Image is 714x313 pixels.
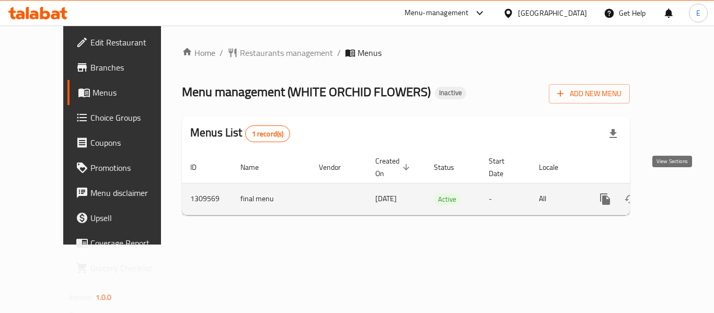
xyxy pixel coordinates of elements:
span: Menu disclaimer [90,187,174,199]
button: Change Status [618,187,643,212]
span: Inactive [435,88,466,97]
a: Upsell [67,205,182,230]
li: / [220,47,223,59]
div: Menu-management [405,7,469,19]
a: Promotions [67,155,182,180]
a: Menus [67,80,182,105]
span: Promotions [90,161,174,174]
a: Coupons [67,130,182,155]
span: 1.0.0 [96,291,112,304]
td: All [531,183,584,215]
a: Home [182,47,215,59]
button: more [593,187,618,212]
span: Active [434,193,460,205]
span: Coverage Report [90,237,174,249]
a: Branches [67,55,182,80]
div: Export file [601,121,626,146]
span: [DATE] [375,192,397,205]
span: 1 record(s) [246,129,290,139]
a: Restaurants management [227,47,333,59]
span: Vendor [319,161,354,173]
li: / [337,47,341,59]
button: Add New Menu [549,84,630,103]
span: Start Date [489,155,518,180]
span: Menus [93,86,174,99]
span: Locale [539,161,572,173]
table: enhanced table [182,152,701,215]
span: Status [434,161,468,173]
span: Coupons [90,136,174,149]
th: Actions [584,152,701,183]
span: Menus [358,47,382,59]
td: - [480,183,531,215]
td: 1309569 [182,183,232,215]
a: Grocery Checklist [67,256,182,281]
span: E [696,7,700,19]
nav: breadcrumb [182,47,630,59]
span: Choice Groups [90,111,174,124]
span: ID [190,161,210,173]
td: final menu [232,183,310,215]
span: Version: [68,291,94,304]
a: Edit Restaurant [67,30,182,55]
span: Add New Menu [557,87,621,100]
div: Inactive [435,87,466,99]
a: Coverage Report [67,230,182,256]
span: Created On [375,155,413,180]
a: Choice Groups [67,105,182,130]
span: Name [240,161,272,173]
a: Menu disclaimer [67,180,182,205]
span: Branches [90,61,174,74]
span: Edit Restaurant [90,36,174,49]
span: Menu management ( WHITE ORCHID FLOWERS ) [182,80,431,103]
span: Grocery Checklist [90,262,174,274]
div: [GEOGRAPHIC_DATA] [518,7,587,19]
div: Total records count [245,125,291,142]
span: Upsell [90,212,174,224]
h2: Menus List [190,125,290,142]
span: Restaurants management [240,47,333,59]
